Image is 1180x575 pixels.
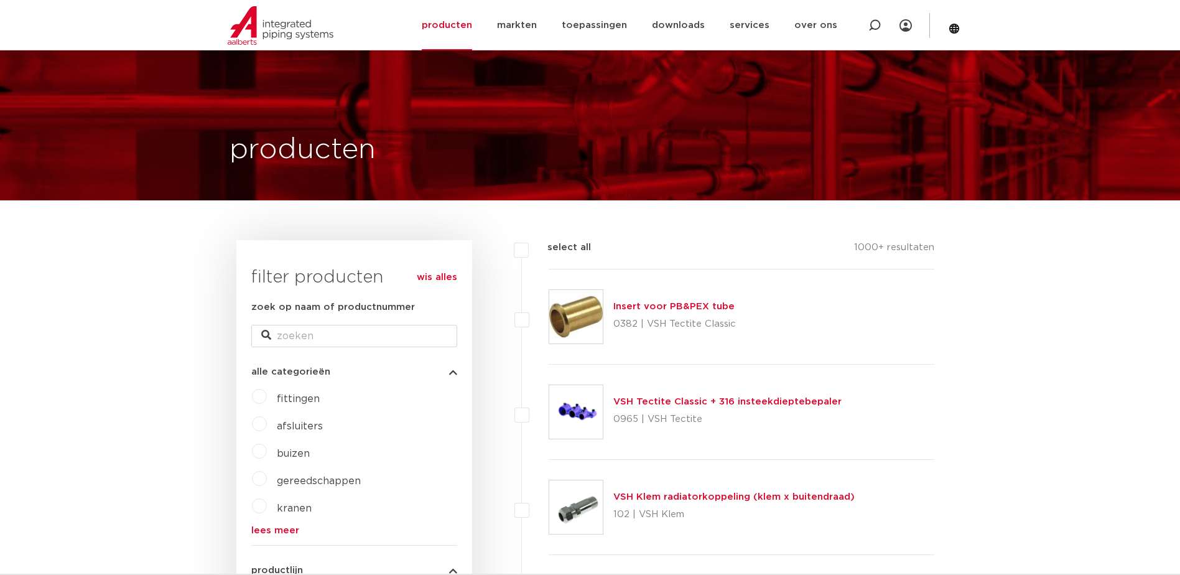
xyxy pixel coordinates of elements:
a: Insert voor PB&PEX tube [613,302,735,311]
a: VSH Klem radiatorkoppeling (klem x buitendraad) [613,492,855,502]
h3: filter producten [251,265,457,290]
label: select all [529,240,591,255]
a: afsluiters [277,421,323,431]
a: VSH Tectite Classic + 316 insteekdieptebepaler [613,397,842,406]
img: Thumbnail for Insert voor PB&PEX tube [549,290,603,344]
p: 1000+ resultaten [854,240,934,259]
img: Thumbnail for VSH Klem radiatorkoppeling (klem x buitendraad) [549,480,603,534]
img: Thumbnail for VSH Tectite Classic + 316 insteekdieptebepaler [549,385,603,439]
label: zoek op naam of productnummer [251,300,415,315]
a: kranen [277,503,312,513]
span: alle categorieën [251,367,330,376]
a: lees meer [251,526,457,535]
span: productlijn [251,566,303,575]
button: alle categorieën [251,367,457,376]
a: wis alles [417,270,457,285]
p: 102 | VSH Klem [613,505,855,525]
p: 0382 | VSH Tectite Classic [613,314,736,334]
p: 0965 | VSH Tectite [613,409,842,429]
a: gereedschappen [277,476,361,486]
a: fittingen [277,394,320,404]
h1: producten [230,130,376,170]
input: zoeken [251,325,457,347]
a: buizen [277,449,310,459]
button: productlijn [251,566,457,575]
